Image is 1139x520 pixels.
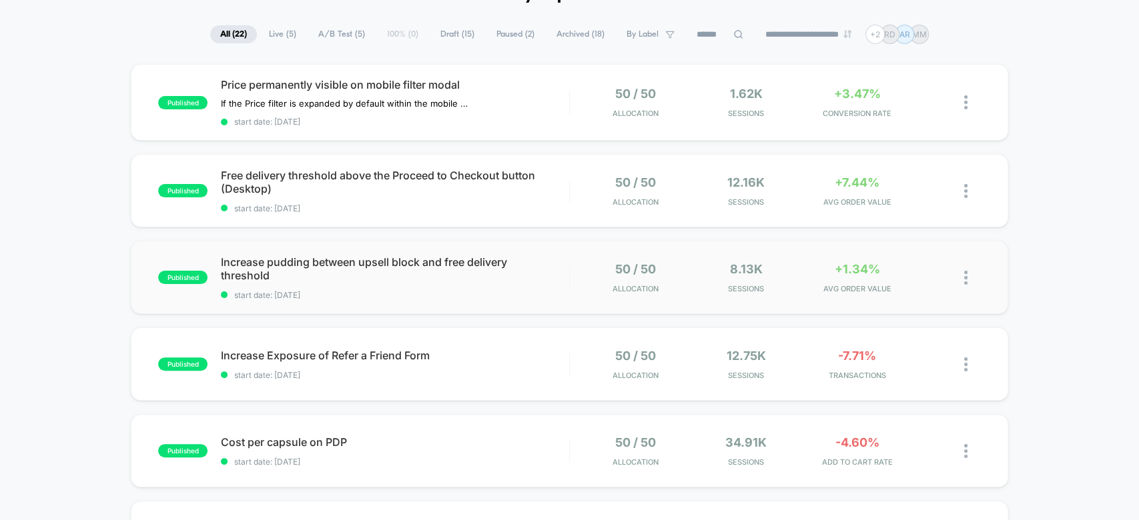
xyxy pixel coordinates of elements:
[158,96,208,109] span: published
[221,349,568,362] span: Increase Exposure of Refer a Friend Form
[835,435,879,449] span: -4.60%
[964,184,968,198] img: close
[884,29,895,39] p: RD
[805,457,909,467] span: ADD TO CART RATE
[899,29,910,39] p: AR
[833,87,880,101] span: +3.47%
[158,357,208,371] span: published
[221,255,568,282] span: Increase pudding between upsell block and free delivery threshold
[694,109,798,118] span: Sessions
[221,457,568,467] span: start date: [DATE]
[805,197,909,207] span: AVG ORDER VALUE
[725,435,767,449] span: 34.91k
[221,435,568,449] span: Cost per capsule on PDP
[694,457,798,467] span: Sessions
[805,371,909,380] span: TRANSACTIONS
[615,349,656,363] span: 50 / 50
[221,169,568,195] span: Free delivery threshold above the Proceed to Checkout button (Desktop)
[158,444,208,457] span: published
[694,197,798,207] span: Sessions
[613,284,659,293] span: Allocation
[430,25,484,43] span: Draft ( 15 )
[210,25,257,43] span: All ( 22 )
[964,271,968,285] img: close
[727,349,766,363] span: 12.75k
[546,25,615,43] span: Archived ( 18 )
[805,284,909,293] span: AVG ORDER VALUE
[730,262,763,276] span: 8.13k
[964,357,968,371] img: close
[615,435,656,449] span: 50 / 50
[221,98,468,109] span: If the Price filter is expanded by default within the mobile filter panel, then users will be abl...
[694,284,798,293] span: Sessions
[727,175,765,189] span: 12.16k
[843,30,851,38] img: end
[912,29,927,39] p: MM
[221,78,568,91] span: Price permanently visible on mobile filter modal
[613,109,659,118] span: Allocation
[308,25,375,43] span: A/B Test ( 5 )
[221,203,568,213] span: start date: [DATE]
[158,184,208,197] span: published
[964,95,968,109] img: close
[613,197,659,207] span: Allocation
[615,262,656,276] span: 50 / 50
[158,271,208,284] span: published
[805,109,909,118] span: CONVERSION RATE
[615,175,656,189] span: 50 / 50
[221,370,568,380] span: start date: [DATE]
[221,290,568,300] span: start date: [DATE]
[730,87,763,101] span: 1.62k
[964,444,968,458] img: close
[486,25,544,43] span: Paused ( 2 )
[838,349,876,363] span: -7.71%
[865,25,885,44] div: + 2
[221,117,568,127] span: start date: [DATE]
[834,262,879,276] span: +1.34%
[615,87,656,101] span: 50 / 50
[627,29,659,39] span: By Label
[694,371,798,380] span: Sessions
[613,457,659,467] span: Allocation
[835,175,879,189] span: +7.44%
[613,371,659,380] span: Allocation
[259,25,306,43] span: Live ( 5 )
